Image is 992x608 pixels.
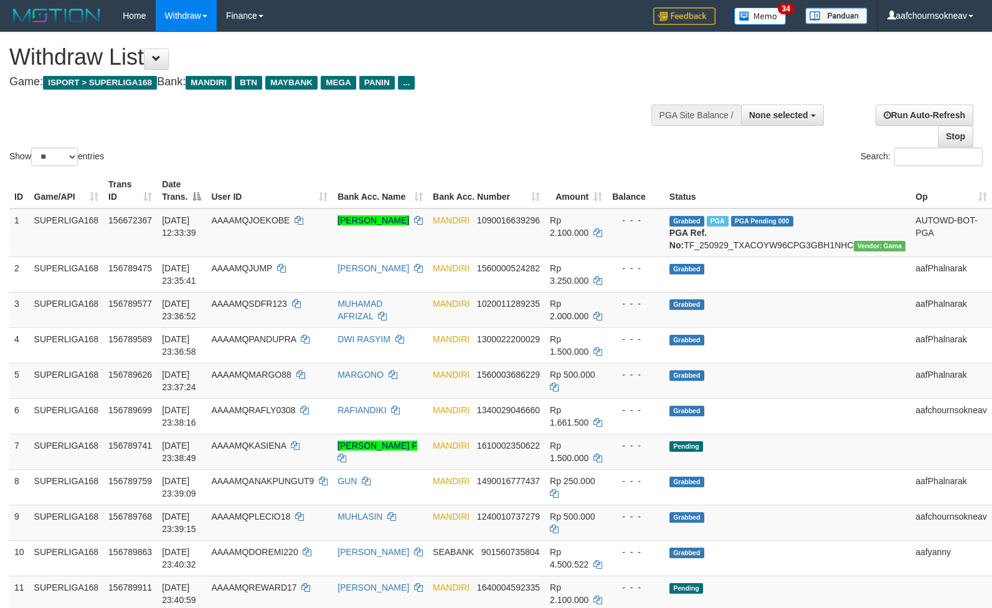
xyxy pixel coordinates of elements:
[29,327,104,363] td: SUPERLIGA168
[612,404,659,416] div: - - -
[9,173,29,208] th: ID
[778,3,795,14] span: 34
[338,547,409,557] a: [PERSON_NAME]
[669,370,704,381] span: Grabbed
[910,363,991,398] td: aafPhalnarak
[477,263,540,273] span: Copy 1560000524282 to clipboard
[669,583,703,594] span: Pending
[9,398,29,434] td: 6
[162,215,196,238] span: [DATE] 12:33:39
[433,215,470,225] span: MANDIRI
[433,582,470,592] span: MANDIRI
[550,334,588,357] span: Rp 1.500.000
[338,299,382,321] a: MUHAMAD AFRIZAL
[29,469,104,505] td: SUPERLIGA168
[612,297,659,310] div: - - -
[550,582,588,605] span: Rp 2.100.000
[162,299,196,321] span: [DATE] 23:36:52
[162,334,196,357] span: [DATE] 23:36:58
[398,76,415,90] span: ...
[669,216,704,227] span: Grabbed
[477,476,540,486] span: Copy 1490016777437 to clipboard
[338,370,384,380] a: MARGONO
[910,292,991,327] td: aafPhalnarak
[108,405,152,415] span: 156789699
[211,334,296,344] span: AAAAMQPANDUPRA
[910,469,991,505] td: aafPhalnarak
[338,334,390,344] a: DWI RASYIM
[157,173,206,208] th: Date Trans.: activate to sort column descending
[612,333,659,345] div: - - -
[265,76,318,90] span: MAYBANK
[9,6,104,25] img: MOTION_logo.png
[612,581,659,594] div: - - -
[29,256,104,292] td: SUPERLIGA168
[108,441,152,451] span: 156789741
[669,548,704,558] span: Grabbed
[9,469,29,505] td: 8
[338,582,409,592] a: [PERSON_NAME]
[938,126,973,147] a: Stop
[9,45,649,70] h1: Withdraw List
[433,334,470,344] span: MANDIRI
[338,441,417,451] a: [PERSON_NAME] F
[108,582,152,592] span: 156789911
[669,264,704,274] span: Grabbed
[211,215,290,225] span: AAAAMQJOEKOBE
[669,441,703,452] span: Pending
[103,173,157,208] th: Trans ID: activate to sort column ascending
[550,512,595,521] span: Rp 500.000
[433,476,470,486] span: MANDIRI
[612,510,659,523] div: - - -
[669,512,704,523] span: Grabbed
[669,335,704,345] span: Grabbed
[731,216,793,227] span: PGA Pending
[550,299,588,321] span: Rp 2.000.000
[162,263,196,286] span: [DATE] 23:35:41
[108,263,152,273] span: 156789475
[910,173,991,208] th: Op: activate to sort column ascending
[29,398,104,434] td: SUPERLIGA168
[550,441,588,463] span: Rp 1.500.000
[477,405,540,415] span: Copy 1340029046660 to clipboard
[734,7,787,25] img: Button%20Memo.svg
[186,76,232,90] span: MANDIRI
[481,547,539,557] span: Copy 901560735804 to clipboard
[612,368,659,381] div: - - -
[741,105,824,126] button: None selected
[477,370,540,380] span: Copy 1560003686229 to clipboard
[433,263,470,273] span: MANDIRI
[162,370,196,392] span: [DATE] 23:37:24
[211,441,286,451] span: AAAAMQKASIENA
[235,76,262,90] span: BTN
[206,173,333,208] th: User ID: activate to sort column ascending
[876,105,973,126] a: Run Auto-Refresh
[29,363,104,398] td: SUPERLIGA168
[29,292,104,327] td: SUPERLIGA168
[477,334,540,344] span: Copy 1300022200029 to clipboard
[9,76,649,88] h4: Game: Bank:
[477,215,540,225] span: Copy 1090016639296 to clipboard
[9,505,29,540] td: 9
[9,147,104,166] label: Show entries
[9,292,29,327] td: 3
[162,405,196,428] span: [DATE] 23:38:16
[477,299,540,309] span: Copy 1020011289235 to clipboard
[108,370,152,380] span: 156789626
[910,505,991,540] td: aafchournsokneav
[854,241,906,251] span: Vendor URL: https://trx31.1velocity.biz
[31,147,78,166] select: Showentries
[664,173,910,208] th: Status
[9,256,29,292] td: 2
[338,476,357,486] a: GUN
[612,475,659,487] div: - - -
[338,215,409,225] a: [PERSON_NAME]
[9,208,29,257] td: 1
[211,512,290,521] span: AAAAMQPLECIO18
[359,76,395,90] span: PANIN
[861,147,983,166] label: Search:
[333,173,428,208] th: Bank Acc. Name: activate to sort column ascending
[433,512,470,521] span: MANDIRI
[9,327,29,363] td: 4
[550,370,595,380] span: Rp 500.000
